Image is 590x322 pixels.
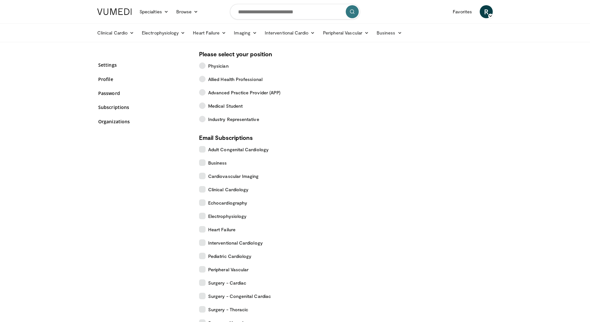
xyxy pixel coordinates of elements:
[208,226,235,233] span: Heart Failure
[208,266,248,273] span: Peripheral Vascular
[230,26,261,39] a: Imaging
[98,61,189,68] a: Settings
[208,102,243,109] span: Medical Student
[208,279,246,286] span: Surgery - Cardiac
[208,116,259,123] span: Industry Representative
[199,134,253,141] strong: Email Subscriptions
[93,26,138,39] a: Clinical Cardio
[208,173,259,180] span: Cardiovascular Imaging
[208,159,227,166] span: Business
[208,186,248,193] span: Clinical Cardiology
[136,5,172,18] a: Specialties
[208,89,280,96] span: Advanced Practice Provider (APP)
[449,5,476,18] a: Favorites
[208,253,251,260] span: Pediatric Cardiology
[319,26,373,39] a: Peripheral Vascular
[208,199,247,206] span: Echocardiography
[208,239,263,246] span: Interventional Cardiology
[208,213,247,220] span: Electrophysiology
[98,90,189,97] a: Password
[189,26,230,39] a: Heart Failure
[98,118,189,125] a: Organizations
[208,62,229,69] span: Physician
[230,4,360,20] input: Search topics, interventions
[208,146,269,153] span: Adult Congenital Cardiology
[172,5,202,18] a: Browse
[480,5,493,18] a: R
[97,8,132,15] img: VuMedi Logo
[199,50,272,58] strong: Please select your position
[208,306,248,313] span: Surgery - Thoracic
[373,26,406,39] a: Business
[138,26,189,39] a: Electrophysiology
[98,104,189,111] a: Subscriptions
[261,26,319,39] a: Interventional Cardio
[98,76,189,83] a: Profile
[208,293,271,300] span: Surgery - Congenital Cardiac
[208,76,262,83] span: Allied Health Professional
